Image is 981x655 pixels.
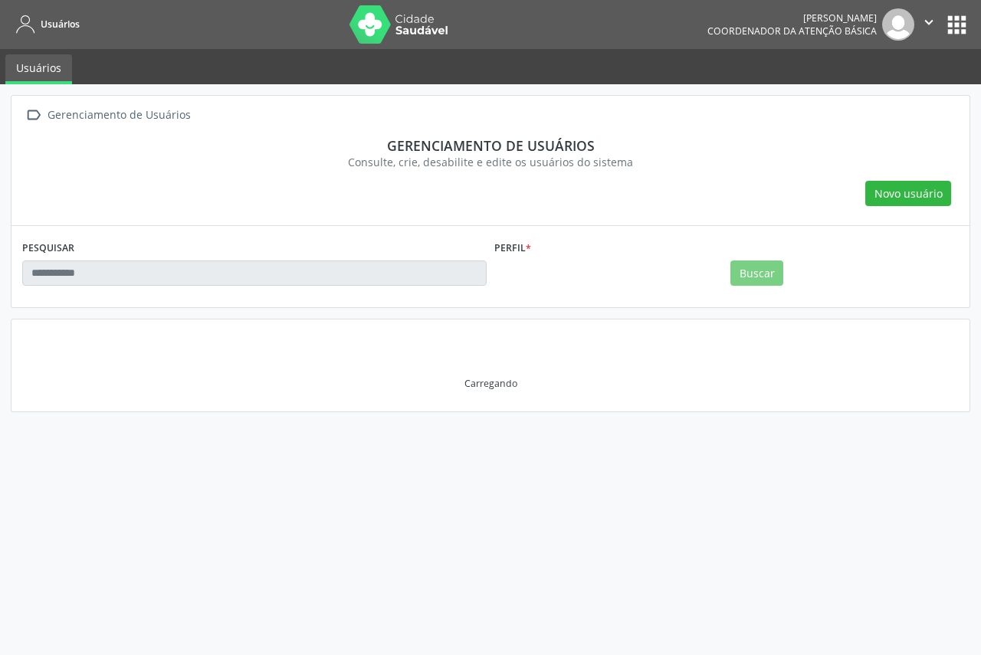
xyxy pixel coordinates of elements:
[33,154,948,170] div: Consulte, crie, desabilite e edite os usuários do sistema
[44,104,193,126] div: Gerenciamento de Usuários
[33,137,948,154] div: Gerenciamento de usuários
[920,14,937,31] i: 
[41,18,80,31] span: Usuários
[22,237,74,260] label: PESQUISAR
[22,104,193,126] a:  Gerenciamento de Usuários
[874,185,943,201] span: Novo usuário
[5,54,72,84] a: Usuários
[494,237,531,260] label: Perfil
[914,8,943,41] button: 
[707,25,877,38] span: Coordenador da Atenção Básica
[943,11,970,38] button: apps
[464,377,517,390] div: Carregando
[730,260,783,287] button: Buscar
[11,11,80,37] a: Usuários
[865,181,951,207] button: Novo usuário
[707,11,877,25] div: [PERSON_NAME]
[882,8,914,41] img: img
[22,104,44,126] i: 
